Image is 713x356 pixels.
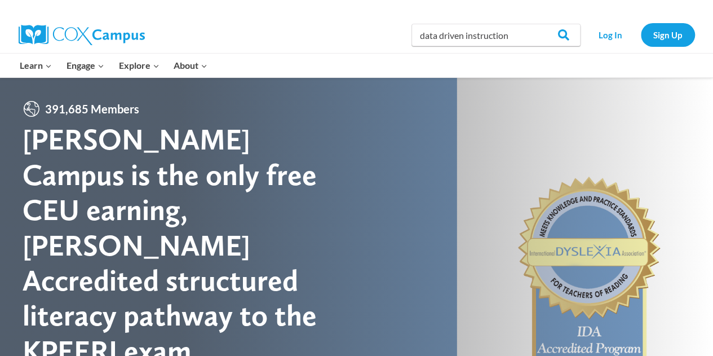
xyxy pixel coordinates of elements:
span: 391,685 Members [41,100,144,118]
button: Child menu of Explore [112,54,167,77]
img: Cox Campus [19,25,145,45]
button: Child menu of Engage [59,54,112,77]
button: Child menu of Learn [13,54,60,77]
button: Child menu of About [166,54,215,77]
nav: Primary Navigation [13,54,215,77]
input: Search Cox Campus [411,24,581,46]
a: Sign Up [641,23,695,46]
a: Log In [586,23,635,46]
nav: Secondary Navigation [586,23,695,46]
